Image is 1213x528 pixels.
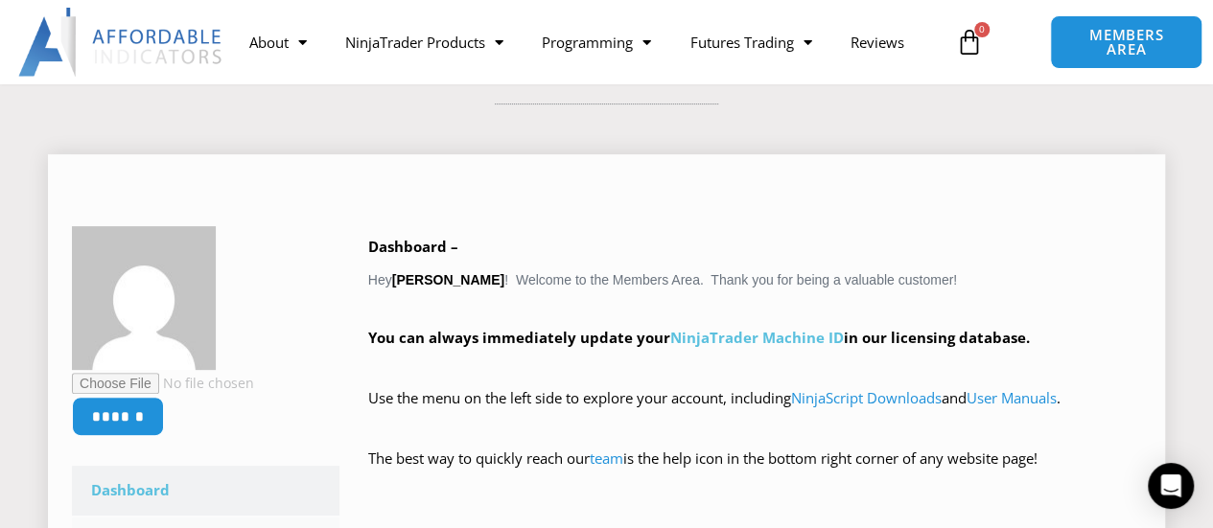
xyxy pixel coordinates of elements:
[18,8,224,77] img: LogoAI | Affordable Indicators – NinjaTrader
[523,20,670,64] a: Programming
[1070,28,1182,57] span: MEMBERS AREA
[974,22,990,37] span: 0
[368,234,1141,499] div: Hey ! Welcome to the Members Area. Thank you for being a valuable customer!
[1050,15,1202,69] a: MEMBERS AREA
[368,328,1030,347] strong: You can always immediately update your in our licensing database.
[230,20,326,64] a: About
[791,388,942,407] a: NinjaScript Downloads
[927,14,1012,70] a: 0
[830,20,922,64] a: Reviews
[670,328,844,347] a: NinjaTrader Machine ID
[590,448,623,468] a: team
[72,466,339,516] a: Dashboard
[368,446,1141,499] p: The best way to quickly reach our is the help icon in the bottom right corner of any website page!
[670,20,830,64] a: Futures Trading
[230,20,945,64] nav: Menu
[392,272,504,287] strong: [PERSON_NAME]
[368,385,1141,439] p: Use the menu on the left side to explore your account, including and .
[967,388,1057,407] a: User Manuals
[368,237,458,256] b: Dashboard –
[326,20,523,64] a: NinjaTrader Products
[1148,463,1194,509] div: Open Intercom Messenger
[72,226,216,370] img: edd98b9f986d7723a2e64feb464f6ee939e323c03db9b78bf5ea3b62816ec36d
